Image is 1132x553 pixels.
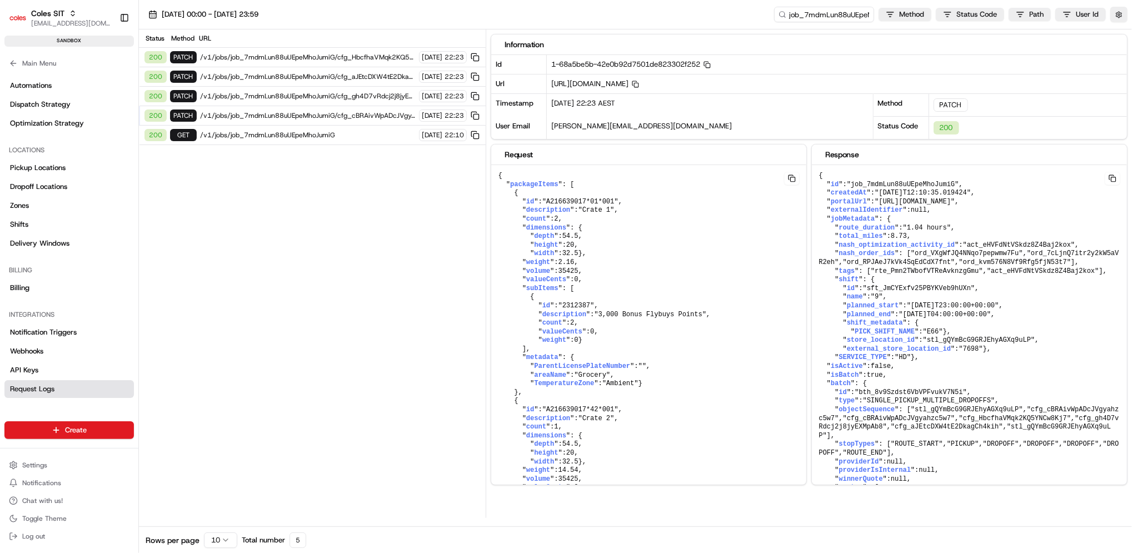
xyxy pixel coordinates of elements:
div: 5 [290,532,306,548]
span: Delivery Windows [10,238,69,248]
span: weight [526,466,550,474]
span: weight [542,336,566,344]
span: 32.5 [562,458,579,466]
span: dimensions [526,432,566,440]
span: metadata [526,353,558,361]
span: "[DATE]T04:00:00+00:00" [899,311,991,318]
span: batch [831,380,851,387]
span: route_duration [839,224,895,232]
span: count [526,215,546,223]
a: Powered byPylon [78,188,134,197]
span: nash_order_ids [839,250,895,257]
span: "ROUTE_START" [891,440,943,448]
span: depth [534,440,554,448]
a: Webhooks [4,342,134,360]
span: [PERSON_NAME][EMAIL_ADDRESS][DOMAIN_NAME] [551,121,732,131]
span: Dropoff Locations [10,182,67,192]
a: Notification Triggers [4,323,134,341]
span: [DATE] [422,111,442,120]
button: Status Code [936,8,1004,21]
span: "act_eHVFdNtVSkdz8Z4Baj2kox" [987,267,1099,275]
span: 35425 [558,475,578,483]
span: /v1/jobs/job_7mdmLun88uUEpeMhoJumiG/cfg_aJEtcDXW4tE2DkagCh4kih [200,72,416,81]
span: quotes [839,484,862,491]
span: "DROPOFF" [1023,440,1059,448]
button: Chat with us! [4,493,134,509]
span: 1-68a5be5b-42e0b92d7501de823302f252 [551,59,711,69]
span: Request Logs [10,384,54,394]
span: Create [65,425,87,435]
span: "E66" [922,328,942,336]
span: null [919,466,935,474]
div: Billing [4,261,134,279]
span: Automations [10,81,52,91]
span: "job_7mdmLun88uUEpeMhoJumiG" [847,181,959,188]
span: API Documentation [105,161,178,172]
div: 📗 [11,162,20,171]
span: "2312387" [558,302,594,310]
span: count [542,319,562,327]
span: TemperatureZone [534,380,594,387]
div: 200 [144,90,167,102]
span: "PICKUP" [947,440,979,448]
span: "DROPOFF" [819,440,1119,457]
button: User Id [1055,8,1106,21]
span: volume [526,267,550,275]
span: isBatch [831,371,859,379]
div: Method [169,34,196,43]
span: winnerQuote [839,475,882,483]
div: PATCH [934,98,968,112]
span: height [534,241,558,249]
span: packageItems [510,181,558,188]
span: id [526,198,534,206]
a: Pickup Locations [4,159,134,177]
span: 2 [554,215,558,223]
span: "cfg_HbcfhaVMqk2KQ5YNCw8Kj7" [959,415,1071,422]
span: 0 [574,336,578,344]
button: Main Menu [4,56,134,71]
span: 14.54 [558,466,578,474]
span: 0 [590,328,594,336]
div: Response [825,149,1114,160]
span: type [839,397,855,405]
span: "1.04 hours" [902,224,950,232]
a: Shifts [4,216,134,233]
span: planned_end [847,311,891,318]
div: PATCH [170,90,197,102]
span: Zones [10,201,29,211]
span: valueCents [542,328,582,336]
div: User Email [491,117,547,140]
span: "Grocery" [574,371,610,379]
div: 200 [144,129,167,141]
span: 22:23 [445,72,464,81]
div: Url [491,74,547,93]
span: "" [638,362,646,370]
a: Billing [4,279,134,297]
button: Notifications [4,475,134,491]
span: description [526,206,570,214]
span: external_store_location_id [847,345,951,353]
div: [DATE] 22:23 AEST [547,94,872,117]
span: 20 [566,449,574,457]
span: "HD" [895,353,911,361]
span: shift [839,276,859,283]
span: "stl_gQYmBcG9GRJEhyAGXq9uLP" [819,423,1111,440]
span: volume [526,475,550,483]
span: Webhooks [10,346,43,356]
span: 2 [570,319,574,327]
span: "stl_gQYmBcG9GRJEhyAGXq9uLP" [922,336,1035,344]
span: [URL][DOMAIN_NAME] [551,79,639,88]
span: nash_optimization_activity_id [839,241,955,249]
span: "[URL][DOMAIN_NAME]" [875,198,955,206]
span: weight [526,258,550,266]
div: GET [170,129,197,141]
div: PATCH [170,51,197,63]
span: Chat with us! [22,496,63,505]
span: "act_eHVFdNtVSkdz8Z4Baj2kox" [963,241,1075,249]
span: 8.73 [891,232,907,240]
span: true [867,371,883,379]
span: [DATE] [422,53,442,62]
div: Timestamp [491,94,547,117]
span: valueCents [526,484,566,491]
span: Toggle Theme [22,514,67,523]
